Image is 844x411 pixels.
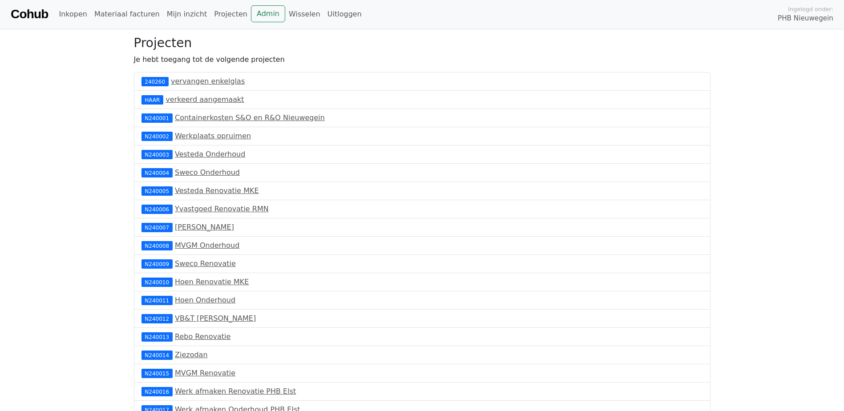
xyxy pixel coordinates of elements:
[175,132,251,140] a: Werkplaats opruimen
[324,5,365,23] a: Uitloggen
[141,278,173,286] div: N240010
[171,77,245,85] a: vervangen enkelglas
[251,5,285,22] a: Admin
[285,5,324,23] a: Wisselen
[141,369,173,378] div: N240015
[175,296,235,304] a: Hoen Onderhoud
[175,314,256,322] a: VB&T [PERSON_NAME]
[91,5,163,23] a: Materiaal facturen
[55,5,90,23] a: Inkopen
[141,241,173,250] div: N240008
[175,387,296,395] a: Werk afmaken Renovatie PHB Elst
[175,223,234,231] a: [PERSON_NAME]
[134,54,711,65] p: Je hebt toegang tot de volgende projecten
[175,369,235,377] a: MVGM Renovatie
[141,351,173,359] div: N240014
[141,186,173,195] div: N240005
[163,5,211,23] a: Mijn inzicht
[141,332,173,341] div: N240013
[141,387,173,396] div: N240016
[175,205,269,213] a: Yvastgoed Renovatie RMN
[141,296,173,305] div: N240011
[134,36,711,51] h3: Projecten
[175,351,208,359] a: Ziezodan
[175,278,249,286] a: Hoen Renovatie MKE
[175,332,230,341] a: Rebo Renovatie
[175,186,259,195] a: Vesteda Renovatie MKE
[141,113,173,122] div: N240001
[175,259,236,268] a: Sweco Renovatie
[141,150,173,159] div: N240003
[175,113,325,122] a: Containerkosten S&O en R&O Nieuwegein
[11,4,48,25] a: Cohub
[175,241,239,250] a: MVGM Onderhoud
[175,168,240,177] a: Sweco Onderhoud
[175,150,245,158] a: Vesteda Onderhoud
[778,13,833,24] span: PHB Nieuwegein
[210,5,251,23] a: Projecten
[141,77,169,86] div: 240260
[166,95,244,104] a: verkeerd aangemaakt
[141,259,173,268] div: N240009
[141,95,164,104] div: HAAR
[141,314,173,323] div: N240012
[141,168,173,177] div: N240004
[141,132,173,141] div: N240002
[141,223,173,232] div: N240007
[788,5,833,13] span: Ingelogd onder:
[141,205,173,214] div: N240006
